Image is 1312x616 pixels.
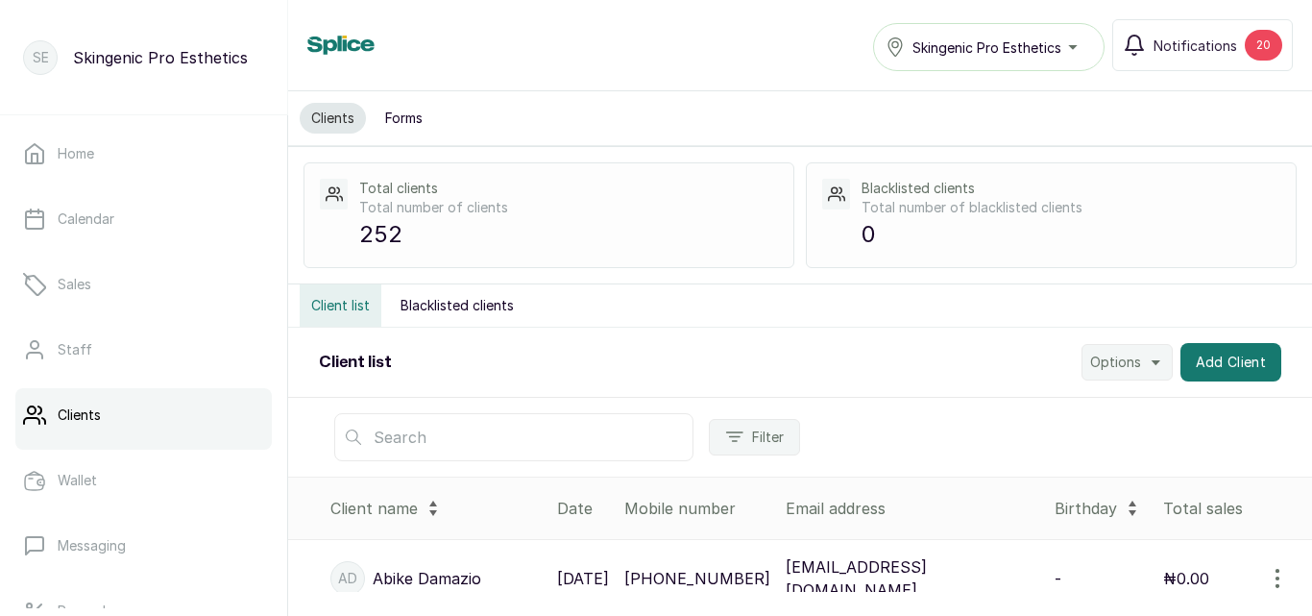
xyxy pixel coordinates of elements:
[15,192,272,246] a: Calendar
[330,493,542,524] div: Client name
[1245,30,1282,61] div: 20
[374,103,434,134] button: Forms
[15,127,272,181] a: Home
[873,23,1105,71] button: Skingenic Pro Esthetics
[786,497,1039,520] div: Email address
[1180,343,1282,382] button: Add Client
[557,497,609,520] div: Date
[1163,497,1304,520] div: Total sales
[1090,353,1141,372] span: Options
[338,569,357,588] p: AD
[300,103,366,134] button: Clients
[334,413,693,461] input: Search
[319,351,392,374] h2: Client list
[862,217,1280,252] p: 0
[752,428,784,447] span: Filter
[300,284,381,327] button: Client list
[389,284,525,327] button: Blacklisted clients
[15,519,272,573] a: Messaging
[912,37,1061,58] span: Skingenic Pro Esthetics
[1081,344,1173,381] button: Options
[359,179,778,198] p: Total clients
[33,48,49,67] p: SE
[58,406,101,425] p: Clients
[58,536,126,555] p: Messaging
[1055,567,1061,590] p: -
[862,179,1280,198] p: Blacklisted clients
[58,144,94,163] p: Home
[1055,493,1148,524] div: Birthday
[15,388,272,442] a: Clients
[15,454,272,507] a: Wallet
[786,555,1039,602] p: [EMAIL_ADDRESS][DOMAIN_NAME]
[58,471,97,490] p: Wallet
[624,497,770,520] div: Mobile number
[73,46,248,69] p: Skingenic Pro Esthetics
[1163,567,1209,590] p: ₦0.00
[373,567,481,590] p: Abike Damazio
[15,323,272,377] a: Staff
[1154,36,1237,56] span: Notifications
[359,198,778,217] p: Total number of clients
[15,258,272,311] a: Sales
[624,567,770,590] p: [PHONE_NUMBER]
[709,419,800,456] button: Filter
[58,209,114,229] p: Calendar
[862,198,1280,217] p: Total number of blacklisted clients
[58,340,92,359] p: Staff
[1112,19,1293,71] button: Notifications20
[359,217,778,252] p: 252
[557,567,609,590] p: [DATE]
[58,275,91,294] p: Sales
